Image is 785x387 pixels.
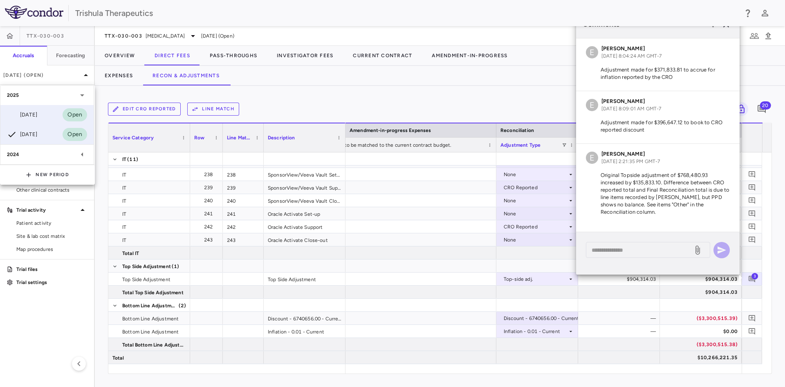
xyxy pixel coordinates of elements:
span: Open [63,110,87,119]
p: 2025 [7,92,19,99]
button: New Period [26,168,69,181]
p: 2024 [7,151,20,158]
div: 2025 [0,85,94,105]
span: Open [63,130,87,139]
div: 2024 [0,145,94,164]
div: [DATE] [7,110,37,120]
div: [DATE] [7,130,37,139]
